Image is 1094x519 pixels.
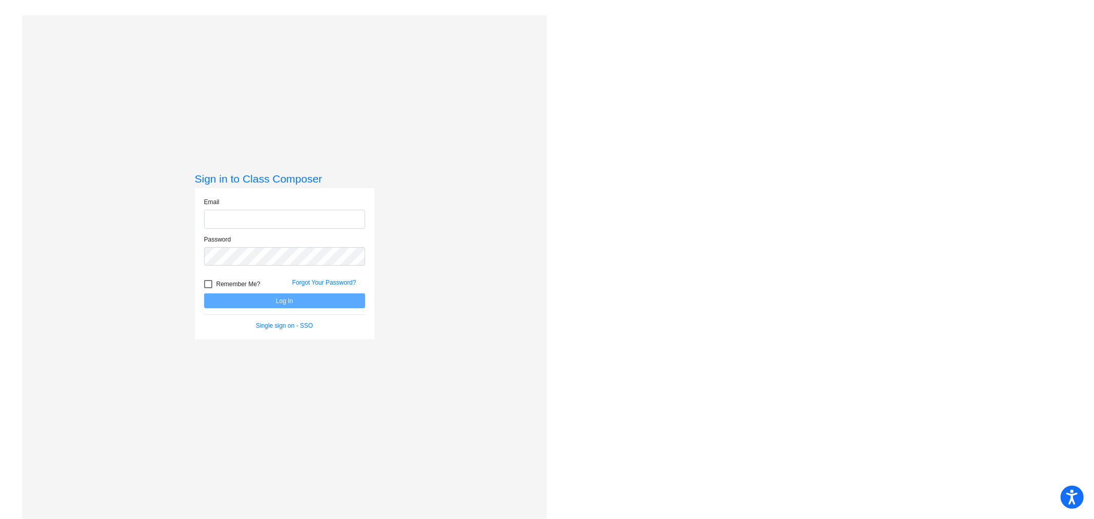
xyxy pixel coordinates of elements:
[292,279,356,286] a: Forgot Your Password?
[204,197,220,207] label: Email
[216,278,261,290] span: Remember Me?
[256,322,313,329] a: Single sign on - SSO
[195,172,374,185] h3: Sign in to Class Composer
[204,235,231,244] label: Password
[204,293,365,308] button: Log In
